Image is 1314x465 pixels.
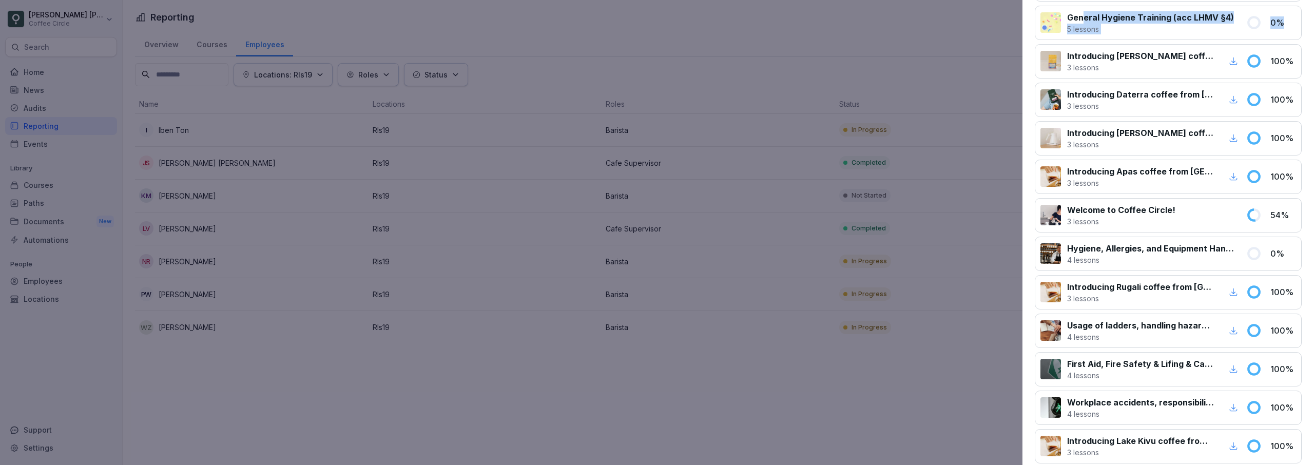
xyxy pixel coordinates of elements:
[1270,93,1296,106] p: 100 %
[1067,293,1214,304] p: 3 lessons
[1067,139,1214,150] p: 3 lessons
[1067,396,1214,409] p: Workplace accidents, responsibilities of employees and employers & safety signage
[1067,332,1214,342] p: 4 lessons
[1067,242,1234,255] p: Hygiene, Allergies, and Equipment Handling
[1067,319,1214,332] p: Usage of ladders, handling hazardous substances, and working with a screen
[1067,204,1175,216] p: Welcome to Coffee Circle!
[1067,165,1214,178] p: Introducing Apas coffee from [GEOGRAPHIC_DATA]
[1270,170,1296,183] p: 100 %
[1067,358,1214,370] p: First Aid, Fire Safety & Lifing & Carrying Loads
[1067,127,1214,139] p: Introducing [PERSON_NAME] coffee from [GEOGRAPHIC_DATA]
[1067,88,1214,101] p: Introducing Daterra coffee from [GEOGRAPHIC_DATA]
[1270,55,1296,67] p: 100 %
[1067,281,1214,293] p: Introducing Rugali coffee from [GEOGRAPHIC_DATA]
[1270,286,1296,298] p: 100 %
[1067,370,1214,381] p: 4 lessons
[1067,50,1214,62] p: Introducing [PERSON_NAME] coffee from [GEOGRAPHIC_DATA]
[1270,209,1296,221] p: 54 %
[1270,440,1296,452] p: 100 %
[1067,178,1214,188] p: 3 lessons
[1067,24,1234,34] p: 5 lessons
[1270,247,1296,260] p: 0 %
[1067,409,1214,419] p: 4 lessons
[1270,132,1296,144] p: 100 %
[1067,11,1234,24] p: General Hygiene Training (acc LHMV §4)
[1067,62,1214,73] p: 3 lessons
[1270,324,1296,337] p: 100 %
[1067,216,1175,227] p: 3 lessons
[1067,255,1234,265] p: 4 lessons
[1067,435,1214,447] p: Introducing Lake Kivu coffee from [GEOGRAPHIC_DATA]
[1270,363,1296,375] p: 100 %
[1067,101,1214,111] p: 3 lessons
[1270,16,1296,29] p: 0 %
[1067,447,1214,458] p: 3 lessons
[1270,401,1296,414] p: 100 %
